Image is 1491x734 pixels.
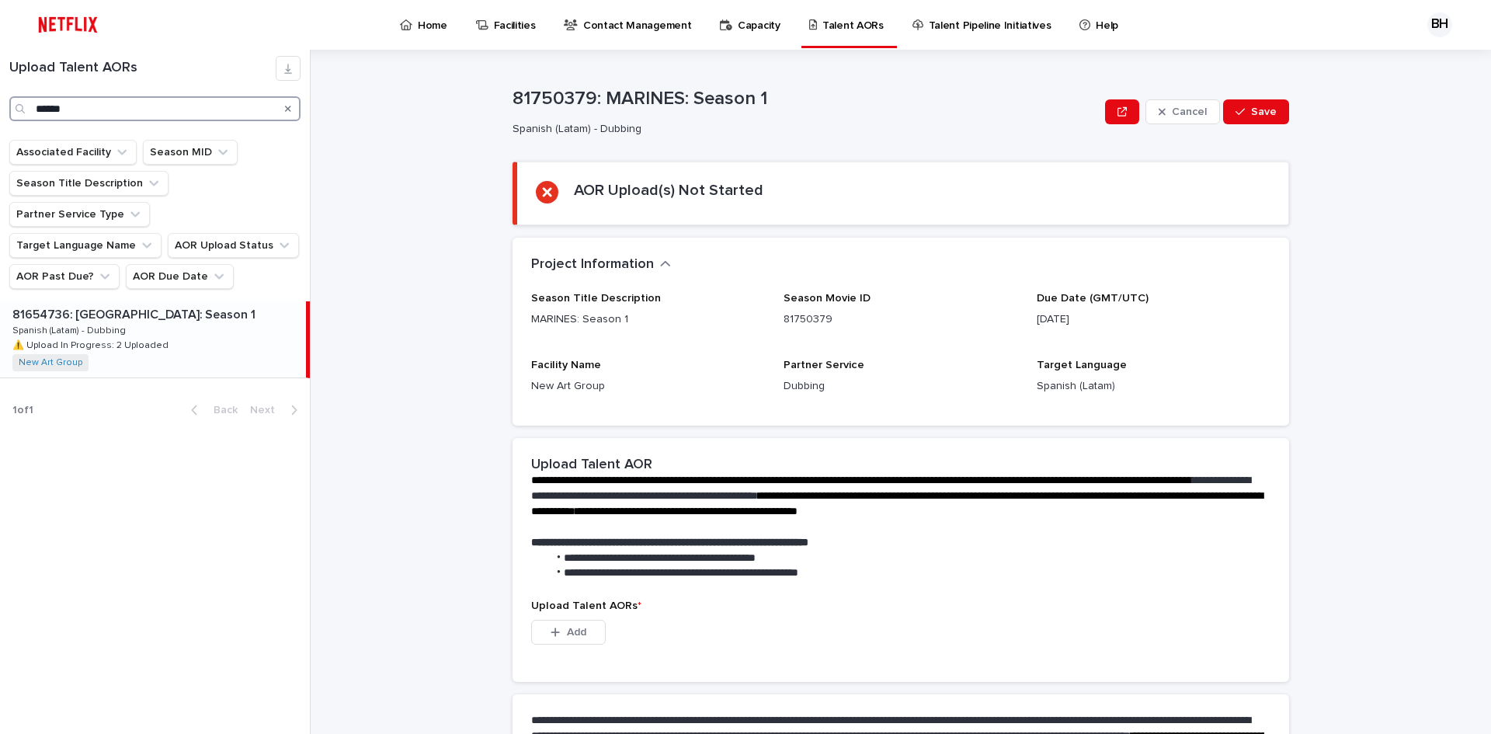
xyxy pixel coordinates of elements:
p: Spanish (Latam) [1037,378,1270,395]
p: ⚠️ Upload In Progress: 2 Uploaded [12,337,172,351]
button: Cancel [1145,99,1220,124]
p: 81750379: MARINES: Season 1 [513,88,1099,110]
button: Associated Facility [9,140,137,165]
h2: AOR Upload(s) Not Started [574,181,763,200]
button: Season MID [143,140,238,165]
button: Add [531,620,606,645]
div: BH [1427,12,1452,37]
p: New Art Group [531,378,765,395]
p: Dubbing [784,378,1017,395]
span: Upload Talent AORs [531,600,641,611]
span: Add [567,627,586,638]
span: Back [204,405,238,416]
button: Save [1223,99,1289,124]
button: Project Information [531,256,671,273]
span: Next [250,405,284,416]
h2: Project Information [531,256,654,273]
h1: Upload Talent AORs [9,60,276,77]
p: 81750379 [784,311,1017,328]
span: Season Movie ID [784,293,871,304]
span: Due Date (GMT/UTC) [1037,293,1149,304]
h2: Upload Talent AOR [531,457,652,474]
p: MARINES: Season 1 [531,311,765,328]
span: Facility Name [531,360,601,370]
button: AOR Due Date [126,264,234,289]
span: Partner Service [784,360,864,370]
button: Partner Service Type [9,202,150,227]
span: Season Title Description [531,293,661,304]
button: Season Title Description [9,171,169,196]
a: New Art Group [19,357,82,368]
button: Target Language Name [9,233,162,258]
span: Cancel [1172,106,1207,117]
button: Next [244,403,310,417]
input: Search [9,96,301,121]
span: Target Language [1037,360,1127,370]
button: Back [179,403,244,417]
p: 81654736: [GEOGRAPHIC_DATA]: Season 1 [12,304,259,322]
p: Spanish (Latam) - Dubbing [12,322,129,336]
p: Spanish (Latam) - Dubbing [513,123,1093,136]
img: ifQbXi3ZQGMSEF7WDB7W [31,9,105,40]
button: AOR Upload Status [168,233,299,258]
button: AOR Past Due? [9,264,120,289]
span: Save [1251,106,1277,117]
p: [DATE] [1037,311,1270,328]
